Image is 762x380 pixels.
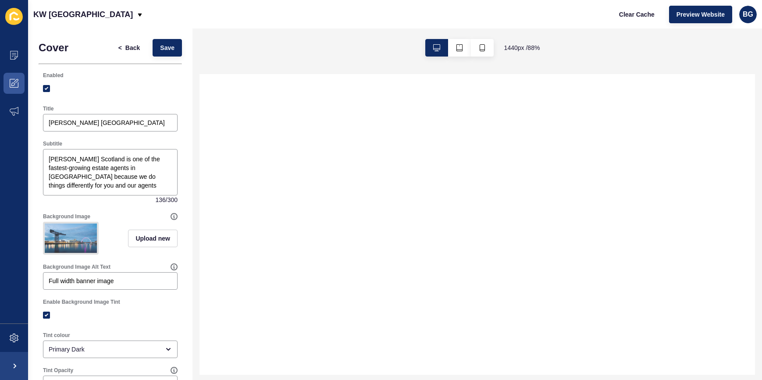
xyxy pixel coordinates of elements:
[43,72,64,79] label: Enabled
[43,105,53,112] label: Title
[43,213,90,220] label: Background Image
[118,43,122,52] span: <
[153,39,182,57] button: Save
[39,42,68,54] h1: Cover
[504,43,540,52] span: 1440 px / 88 %
[135,234,170,243] span: Upload new
[155,195,165,204] span: 136
[128,230,178,247] button: Upload new
[160,43,174,52] span: Save
[43,332,70,339] label: Tint colour
[33,4,133,25] p: KW [GEOGRAPHIC_DATA]
[619,10,655,19] span: Clear Cache
[44,150,176,194] textarea: [PERSON_NAME] Scotland is one of the fastest-growing estate agents in [GEOGRAPHIC_DATA] because w...
[43,140,62,147] label: Subtitle
[167,195,178,204] span: 300
[166,195,167,204] span: /
[743,10,753,19] span: BG
[111,39,148,57] button: <Back
[43,263,110,270] label: Background Image Alt Text
[43,341,178,358] div: open menu
[125,43,140,52] span: Back
[43,367,73,374] label: Tint Opacity
[612,6,662,23] button: Clear Cache
[43,298,120,305] label: Enable Background Image Tint
[669,6,732,23] button: Preview Website
[45,224,97,253] img: 8e62198e773f25b66ebcc49467e9b98e.png
[677,10,725,19] span: Preview Website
